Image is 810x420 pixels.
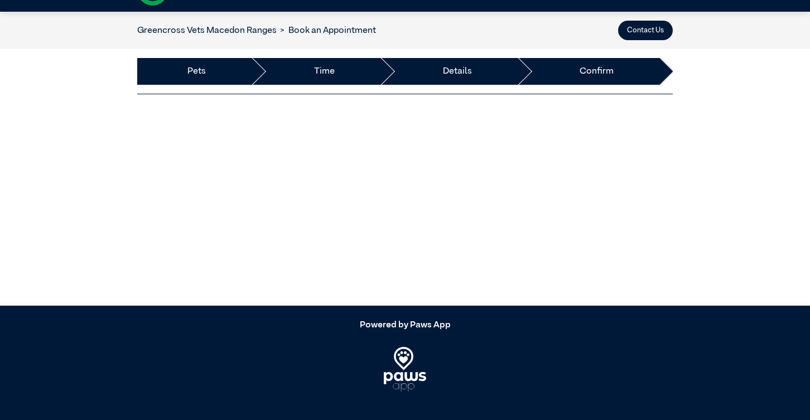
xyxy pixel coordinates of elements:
img: PawsApp [384,347,427,392]
a: Time [314,65,335,78]
a: Confirm [580,65,614,78]
a: Details [443,65,472,78]
h5: Powered by Paws App [137,320,673,331]
a: Greencross Vets Macedon Ranges [137,26,277,35]
a: Pets [187,65,206,78]
nav: breadcrumb [137,24,376,37]
li: Book an Appointment [277,24,376,37]
button: Contact Us [618,21,673,40]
